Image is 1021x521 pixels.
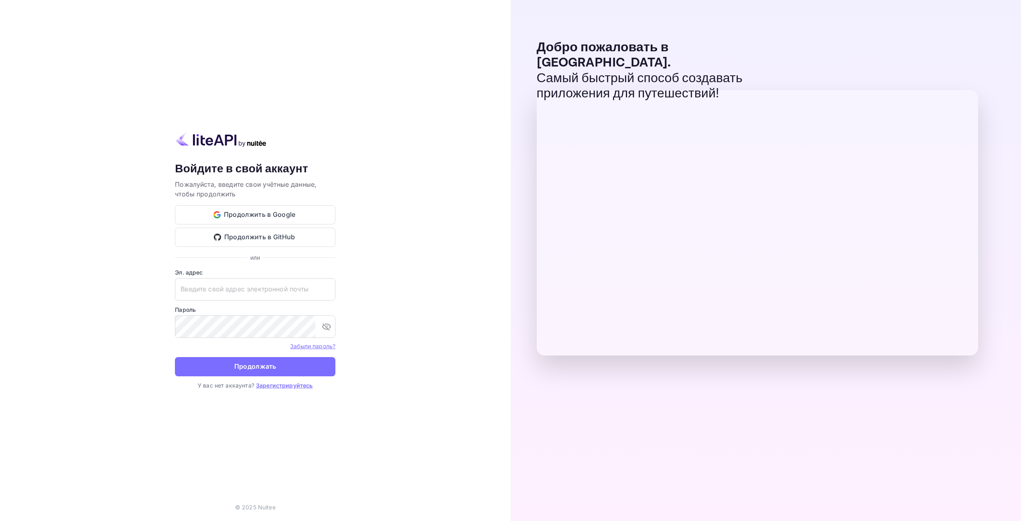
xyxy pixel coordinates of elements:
ya-tr-span: Эл. адрес [175,269,203,276]
ya-tr-span: У вас нет аккаунта? [198,382,254,389]
ya-tr-span: Самый быстрый способ создавать приложения для путешествий! [537,70,743,102]
ya-tr-span: Пожалуйста, введите свои учётные данные, чтобы продолжить [175,180,317,198]
ya-tr-span: Продолжать [234,361,276,372]
ya-tr-span: Добро пожаловать в [GEOGRAPHIC_DATA]. [537,39,671,71]
ya-tr-span: Продолжить в Google [224,209,296,220]
button: переключить видимость пароля [319,319,335,335]
ya-tr-span: Забыли пароль? [290,343,335,349]
ya-tr-span: Продолжить в GitHub [224,232,295,242]
button: Продолжить в Google [175,205,335,224]
ya-tr-span: или [250,254,260,261]
ya-tr-span: © 2025 Nuitee [235,504,276,511]
ya-tr-span: Войдите в свой аккаунт [175,162,308,176]
img: liteapi [175,131,267,147]
input: Введите свой адрес электронной почты [175,278,335,301]
button: Продолжить в GitHub [175,228,335,247]
img: Предварительный просмотр панели управления liteAPI [537,90,978,355]
ya-tr-span: Пароль [175,306,196,313]
button: Продолжать [175,357,335,376]
a: Забыли пароль? [290,342,335,350]
a: Зарегистрируйтесь [256,382,313,389]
